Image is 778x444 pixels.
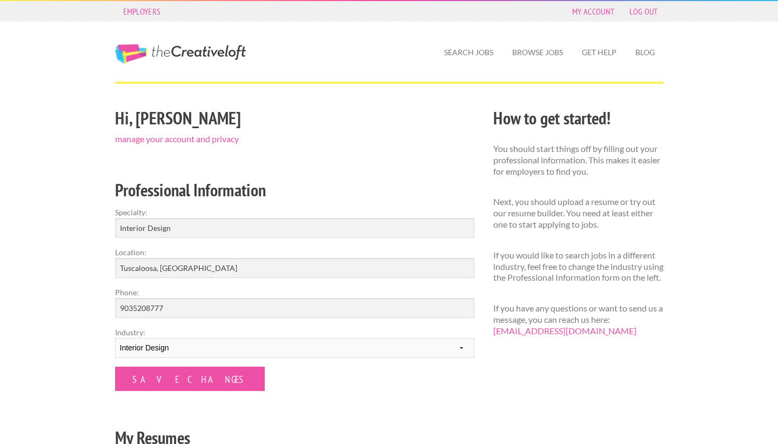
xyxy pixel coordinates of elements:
h2: Hi, [PERSON_NAME] [115,106,474,130]
a: Search Jobs [435,40,502,65]
a: Blog [627,40,663,65]
h2: Professional Information [115,178,474,202]
input: e.g. New York, NY [115,258,474,278]
label: Location: [115,247,474,258]
a: The Creative Loft [115,44,246,64]
label: Phone: [115,287,474,298]
a: Employers [118,4,166,19]
h2: How to get started! [493,106,663,130]
label: Industry: [115,327,474,338]
label: Specialty: [115,207,474,218]
p: Next, you should upload a resume or try out our resume builder. You need at least either one to s... [493,196,663,230]
p: If you would like to search jobs in a different industry, feel free to change the industry using ... [493,250,663,283]
input: Optional [115,298,474,318]
p: You should start things off by filling out your professional information. This makes it easier fo... [493,143,663,177]
a: My Account [567,4,620,19]
a: Get Help [573,40,625,65]
a: manage your account and privacy [115,134,239,144]
a: Log Out [624,4,663,19]
a: Browse Jobs [504,40,572,65]
input: Save Changes [115,367,265,391]
p: If you have any questions or want to send us a message, you can reach us here: [493,303,663,336]
a: [EMAIL_ADDRESS][DOMAIN_NAME] [493,326,636,336]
